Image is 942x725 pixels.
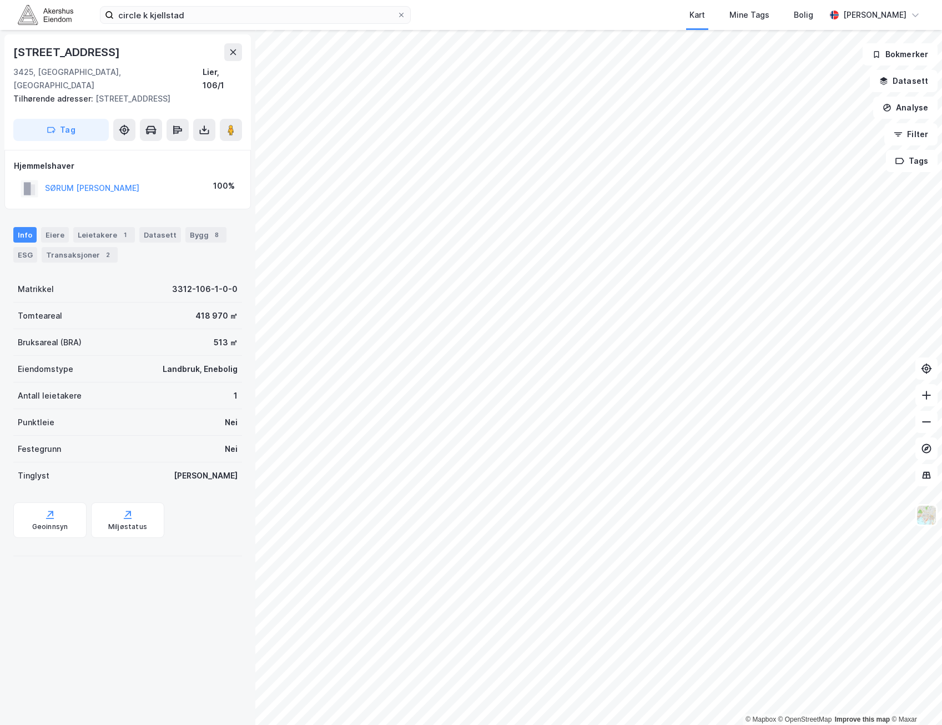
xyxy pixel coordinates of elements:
div: Bruksareal (BRA) [18,336,82,349]
div: 3425, [GEOGRAPHIC_DATA], [GEOGRAPHIC_DATA] [13,66,203,92]
a: OpenStreetMap [778,716,832,723]
button: Bokmerker [863,43,938,66]
div: 2 [102,249,113,260]
div: Transaksjoner [42,247,118,263]
div: Lier, 106/1 [203,66,242,92]
button: Tag [13,119,109,141]
div: Mine Tags [729,8,769,22]
div: Matrikkel [18,283,54,296]
div: 1 [234,389,238,402]
div: Bolig [794,8,813,22]
div: Eiere [41,227,69,243]
button: Filter [884,123,938,145]
button: Tags [886,150,938,172]
iframe: Chat Widget [886,672,942,725]
div: Tomteareal [18,309,62,323]
div: [STREET_ADDRESS] [13,43,122,61]
div: Geoinnsyn [32,522,68,531]
button: Analyse [873,97,938,119]
div: Tinglyst [18,469,49,482]
a: Mapbox [745,716,776,723]
img: Z [916,505,937,526]
input: Søk på adresse, matrikkel, gårdeiere, leietakere eller personer [114,7,397,23]
div: 3312-106-1-0-0 [172,283,238,296]
div: Punktleie [18,416,54,429]
div: [PERSON_NAME] [843,8,906,22]
div: 1 [119,229,130,240]
img: akershus-eiendom-logo.9091f326c980b4bce74ccdd9f866810c.svg [18,5,73,24]
a: Improve this map [835,716,890,723]
div: Bygg [185,227,226,243]
div: Kontrollprogram for chat [886,672,942,725]
div: Festegrunn [18,442,61,456]
span: Tilhørende adresser: [13,94,95,103]
div: [PERSON_NAME] [174,469,238,482]
div: Hjemmelshaver [14,159,241,173]
div: 418 970 ㎡ [195,309,238,323]
div: Landbruk, Enebolig [163,363,238,376]
div: ESG [13,247,37,263]
div: 513 ㎡ [214,336,238,349]
div: 8 [211,229,222,240]
button: Datasett [870,70,938,92]
div: Leietakere [73,227,135,243]
div: Kart [689,8,705,22]
div: Info [13,227,37,243]
div: Miljøstatus [108,522,147,531]
div: [STREET_ADDRESS] [13,92,233,105]
div: Antall leietakere [18,389,82,402]
div: 100% [213,179,235,193]
div: Datasett [139,227,181,243]
div: Nei [225,416,238,429]
div: Nei [225,442,238,456]
div: Eiendomstype [18,363,73,376]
